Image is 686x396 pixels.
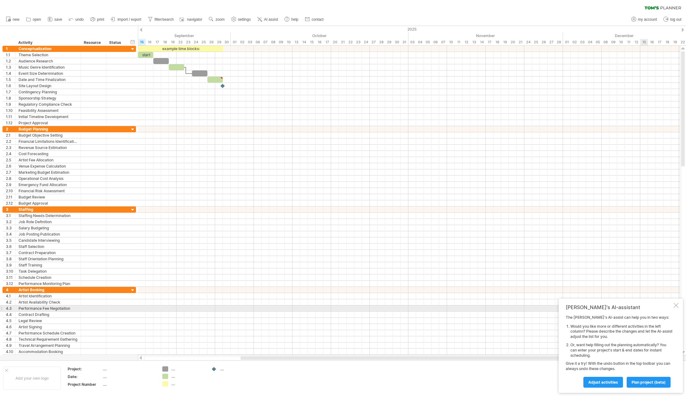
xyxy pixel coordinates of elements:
[291,17,298,22] span: help
[231,32,408,39] div: October 2025
[300,39,308,45] div: Tuesday, 14 October 2025
[19,213,78,219] div: Staffing Needs Determination
[46,15,64,23] a: save
[6,151,15,157] div: 2.4
[277,39,285,45] div: Thursday, 9 October 2025
[540,39,548,45] div: Wednesday, 26 November 2025
[6,262,15,268] div: 3.9
[292,39,300,45] div: Monday, 13 October 2025
[177,39,184,45] div: Monday, 22 September 2025
[215,17,224,22] span: zoom
[640,39,648,45] div: Monday, 15 December 2025
[19,299,78,305] div: Artist Availability Check
[408,32,563,39] div: November 2025
[566,304,672,310] div: [PERSON_NAME]'s AI-assistant
[501,39,509,45] div: Wednesday, 19 November 2025
[532,39,540,45] div: Tuesday, 25 November 2025
[6,299,15,305] div: 4.2
[648,39,656,45] div: Tuesday, 16 December 2025
[200,39,207,45] div: Thursday, 25 September 2025
[19,330,78,336] div: Performance Schedule Creation
[75,17,84,22] span: undo
[19,349,78,355] div: Accommodation Booking
[19,182,78,188] div: Emergency Fund Allocation
[220,366,254,372] div: ....
[146,15,176,23] a: filter/search
[555,39,563,45] div: Friday, 28 November 2025
[68,382,102,387] div: Project Number
[517,39,524,45] div: Friday, 21 November 2025
[6,207,15,212] div: 3
[393,39,401,45] div: Thursday, 30 October 2025
[563,39,571,45] div: Monday, 1 December 2025
[478,39,486,45] div: Friday, 14 November 2025
[6,268,15,274] div: 3.10
[627,377,671,388] a: plan project (beta)
[583,377,623,388] a: Adjust activities
[19,114,78,120] div: Initial Timeline Development
[377,39,385,45] div: Tuesday, 28 October 2025
[19,200,78,206] div: Budget Approval
[109,15,143,23] a: import / export
[19,95,78,101] div: Sponsorship Strategy
[19,355,78,361] div: On-site Rehearsal Scheduling
[19,275,78,280] div: Schedule Creation
[19,132,78,138] div: Budget Objective Setting
[171,381,205,386] div: ....
[6,64,15,70] div: 1.3
[19,46,78,52] div: Conceptualization
[6,89,15,95] div: 1.7
[155,17,174,22] span: filter/search
[323,39,331,45] div: Friday, 17 October 2025
[662,15,683,23] a: log out
[6,355,15,361] div: 4.11
[6,83,15,89] div: 1.6
[6,343,15,348] div: 4.9
[656,39,663,45] div: Wednesday, 17 December 2025
[6,318,15,324] div: 4.5
[4,15,21,23] a: new
[401,39,408,45] div: Friday, 31 October 2025
[609,39,617,45] div: Tuesday, 9 December 2025
[455,39,462,45] div: Tuesday, 11 November 2025
[138,39,146,45] div: Monday, 15 September 2025
[6,213,15,219] div: 3.1
[303,15,326,23] a: contact
[179,15,204,23] a: navigator
[339,39,347,45] div: Tuesday, 21 October 2025
[109,40,123,46] div: Status
[6,293,15,299] div: 4.1
[19,64,78,70] div: Music Genre Identification
[670,17,681,22] span: log out
[6,145,15,151] div: 2.3
[19,305,78,311] div: Performance Fee Negotiation
[6,336,15,342] div: 4.8
[187,17,202,22] span: navigator
[6,132,15,138] div: 2.1
[331,39,339,45] div: Monday, 20 October 2025
[24,15,43,23] a: open
[6,157,15,163] div: 2.5
[207,15,226,23] a: zoom
[19,262,78,268] div: Staff Training
[486,39,493,45] div: Monday, 17 November 2025
[19,207,78,212] div: Staffing
[312,17,324,22] span: contact
[370,39,377,45] div: Monday, 27 October 2025
[19,163,78,169] div: Venue Expense Calculation
[238,17,251,22] span: settings
[19,219,78,225] div: Job Role Definition
[19,225,78,231] div: Salary Budgeting
[6,101,15,107] div: 1.9
[19,89,78,95] div: Contingency Planning
[184,39,192,45] div: Tuesday, 23 September 2025
[256,15,280,23] a: AI assist
[67,15,86,23] a: undo
[19,250,78,256] div: Contract Preparation
[192,39,200,45] div: Wednesday, 24 September 2025
[671,39,679,45] div: Friday, 19 December 2025
[19,138,78,144] div: Financial Limitations Identification
[138,52,153,58] div: start
[19,281,78,287] div: Performance Monitoring Plan
[161,39,169,45] div: Thursday, 18 September 2025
